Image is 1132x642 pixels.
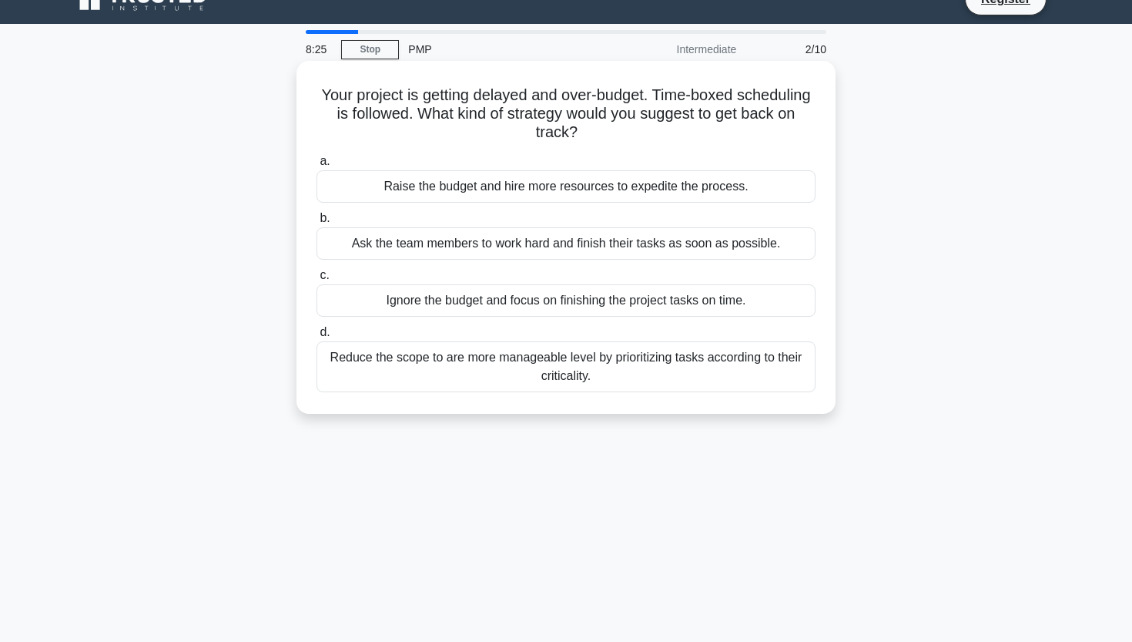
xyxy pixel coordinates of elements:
[341,40,399,59] a: Stop
[320,211,330,224] span: b.
[316,341,816,392] div: Reduce the scope to are more manageable level by prioritizing tasks according to their criticality.
[316,227,816,260] div: Ask the team members to work hard and finish their tasks as soon as possible.
[399,34,611,65] div: PMP
[316,170,816,203] div: Raise the budget and hire more resources to expedite the process.
[320,268,329,281] span: c.
[611,34,745,65] div: Intermediate
[320,325,330,338] span: d.
[316,284,816,317] div: Ignore the budget and focus on finishing the project tasks on time.
[745,34,836,65] div: 2/10
[296,34,341,65] div: 8:25
[320,154,330,167] span: a.
[315,86,817,143] h5: Your project is getting delayed and over-budget. Time-boxed scheduling is followed. What kind of ...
